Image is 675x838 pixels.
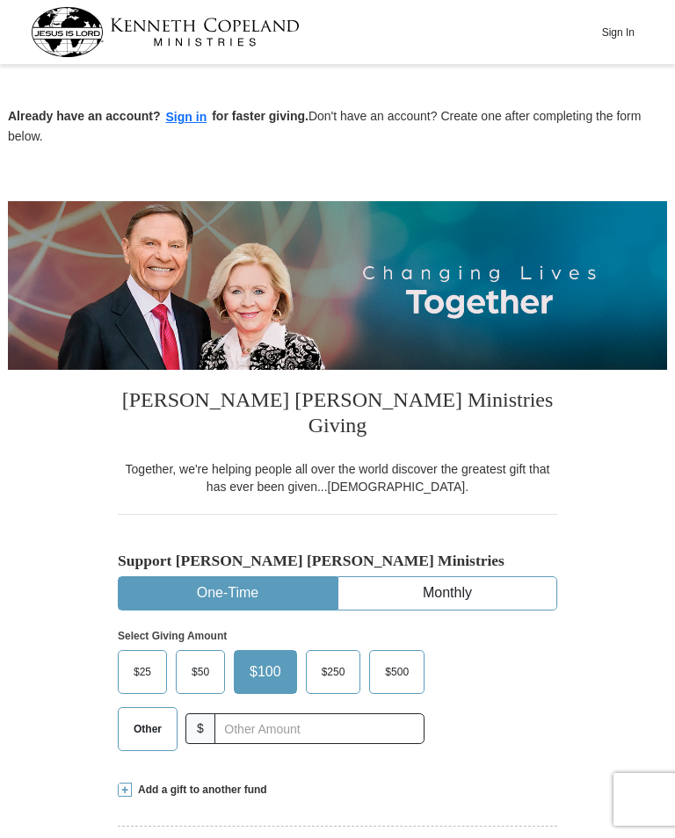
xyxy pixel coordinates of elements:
h5: Support [PERSON_NAME] [PERSON_NAME] Ministries [118,552,557,570]
button: One-Time [119,577,337,610]
p: Don't have an account? Create one after completing the form below. [8,107,667,145]
h3: [PERSON_NAME] [PERSON_NAME] Ministries Giving [118,370,557,460]
button: Sign In [592,18,644,46]
span: $ [185,713,215,744]
span: $50 [183,659,218,685]
strong: Select Giving Amount [118,630,227,642]
span: Add a gift to another fund [132,783,267,798]
span: $500 [376,659,417,685]
button: Monthly [338,577,556,610]
img: kcm-header-logo.svg [31,7,300,57]
span: $25 [125,659,160,685]
div: Together, we're helping people all over the world discover the greatest gift that has ever been g... [118,460,557,495]
span: Other [125,716,171,742]
span: $100 [241,659,290,685]
input: Other Amount [214,713,425,744]
span: $250 [313,659,354,685]
button: Sign in [161,107,213,127]
strong: Already have an account? for faster giving. [8,109,308,123]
